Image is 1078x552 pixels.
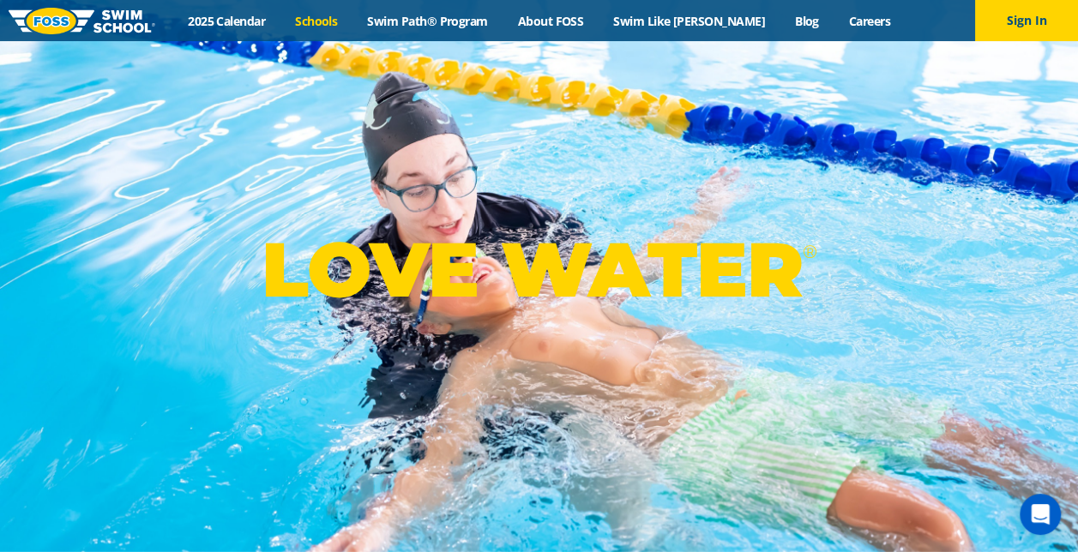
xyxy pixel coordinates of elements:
div: Open Intercom Messenger [1020,494,1061,535]
a: Swim Like [PERSON_NAME] [599,13,780,29]
a: 2025 Calendar [173,13,280,29]
img: FOSS Swim School Logo [9,8,155,34]
a: About FOSS [503,13,599,29]
a: Swim Path® Program [352,13,503,29]
a: Blog [780,13,834,29]
p: LOVE WATER [262,224,816,315]
sup: ® [803,241,816,262]
a: Schools [280,13,352,29]
a: Careers [834,13,905,29]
